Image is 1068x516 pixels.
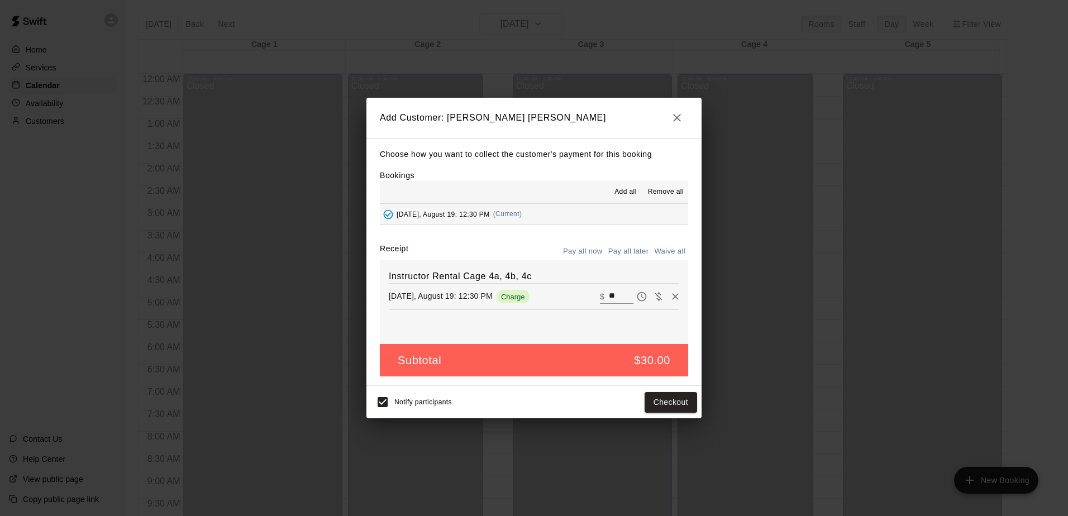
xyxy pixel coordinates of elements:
[643,183,688,201] button: Remove all
[493,210,522,218] span: (Current)
[605,243,652,260] button: Pay all later
[648,187,684,198] span: Remove all
[497,293,530,301] span: Charge
[560,243,605,260] button: Pay all now
[366,98,702,138] h2: Add Customer: [PERSON_NAME] [PERSON_NAME]
[614,187,637,198] span: Add all
[608,183,643,201] button: Add all
[389,269,679,284] h6: Instructor Rental Cage 4a, 4b, 4c
[380,147,688,161] p: Choose how you want to collect the customer's payment for this booking
[667,288,684,305] button: Remove
[633,291,650,300] span: Pay later
[380,171,414,180] label: Bookings
[398,353,441,368] h5: Subtotal
[380,204,688,224] button: Added - Collect Payment[DATE], August 19: 12:30 PM(Current)
[389,290,493,302] p: [DATE], August 19: 12:30 PM
[397,210,490,218] span: [DATE], August 19: 12:30 PM
[645,392,697,413] button: Checkout
[380,206,397,223] button: Added - Collect Payment
[600,291,604,302] p: $
[380,243,408,260] label: Receipt
[394,399,452,407] span: Notify participants
[634,353,670,368] h5: $30.00
[651,243,688,260] button: Waive all
[650,291,667,300] span: Waive payment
